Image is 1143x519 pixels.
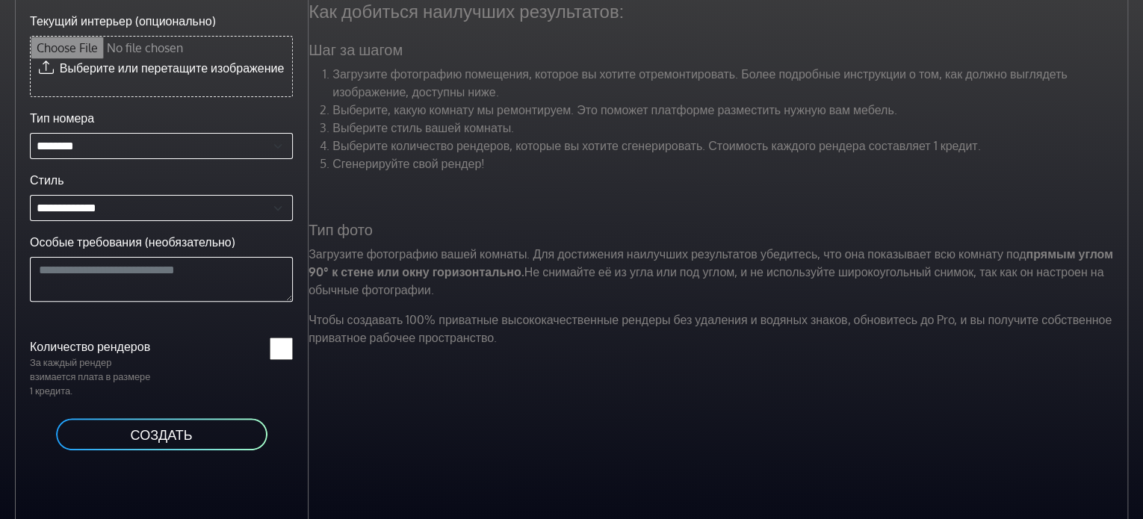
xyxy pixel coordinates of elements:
[309,264,1103,297] font: Не снимайте её из угла или под углом, и не используйте широкоугольный снимок, так как он настроен...
[309,220,373,239] font: Тип фото
[309,40,403,59] font: Шаг за шагом
[309,312,1112,345] font: Чтобы создавать 100% приватные высококачественные рендеры без удаления и водяных знаков, обновите...
[332,156,485,171] font: Сгенерируйте свой рендер!
[55,417,269,452] button: СОЗДАТЬ
[30,173,64,187] font: Стиль
[332,66,1067,99] font: Загрузите фотографию помещения, которое вы хотите отремонтировать. Более подробные инструкции о т...
[30,111,94,125] font: Тип номера
[30,356,150,397] font: За каждый рендер взимается плата в размере 1 кредита.
[131,426,193,443] font: СОЗДАТЬ
[332,102,896,117] font: Выберите, какую комнату мы ремонтируем. Это поможет платформе разместить нужную вам мебель.
[30,234,235,249] font: Особые требования (необязательно)
[309,246,1026,261] font: Загрузите фотографию вашей комнаты. Для достижения наилучших результатов убедитесь, что она показ...
[30,339,150,354] font: Количество рендеров
[30,13,216,28] font: Текущий интерьер (опционально)
[332,120,514,135] font: Выберите стиль вашей комнаты.
[332,138,980,153] font: Выберите количество рендеров, которые вы хотите сгенерировать. Стоимость каждого рендера составля...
